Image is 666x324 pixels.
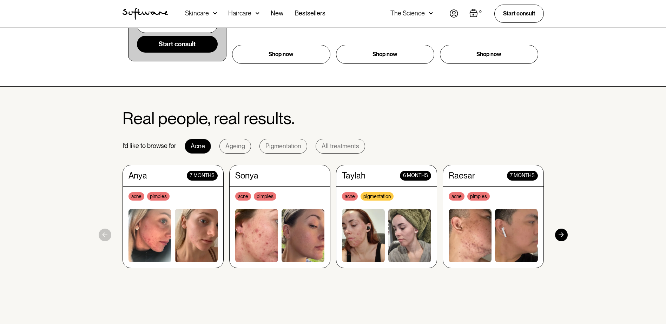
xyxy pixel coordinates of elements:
[400,171,431,181] div: 6 months
[342,171,365,181] div: Taylah
[390,10,425,17] div: The Science
[449,192,464,201] div: acne
[372,50,397,59] p: Shop now
[342,209,385,262] img: woman with acne
[235,192,251,201] div: acne
[269,50,294,59] p: Shop now
[388,209,431,262] img: woman without acne
[256,10,259,17] img: arrow down
[147,192,170,201] div: pimples
[361,192,394,201] div: pigmentation
[494,5,544,22] a: Start consult
[123,109,295,128] h2: Real people, real results.
[449,209,492,262] img: boy with acne
[507,171,538,181] div: 7 months
[185,10,209,17] div: Skincare
[123,8,168,20] a: home
[128,192,144,201] div: acne
[429,10,433,17] img: arrow down
[235,209,278,262] img: woman with acne
[342,192,358,201] div: acne
[467,192,490,201] div: pimples
[469,9,483,19] a: Open empty cart
[265,143,301,150] div: Pigmentation
[128,171,147,181] div: Anya
[175,209,218,262] img: woman without acne
[322,143,359,150] div: All treatments
[282,209,324,262] img: woman without acne
[478,9,483,15] div: 0
[137,36,218,53] a: Start consult
[495,209,538,262] img: boy without acne
[449,171,475,181] div: Raesar
[213,10,217,17] img: arrow down
[187,171,218,181] div: 7 months
[254,192,276,201] div: pimples
[228,10,251,17] div: Haircare
[123,8,168,20] img: Software Logo
[191,143,205,150] div: Acne
[225,143,245,150] div: Ageing
[235,171,258,181] div: Sonya
[128,209,171,262] img: woman with acne
[476,50,501,59] p: Shop now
